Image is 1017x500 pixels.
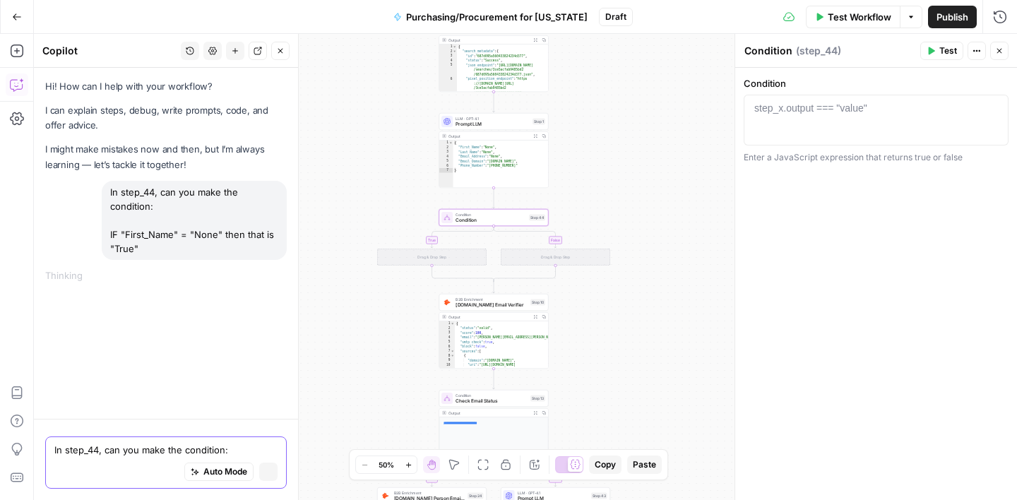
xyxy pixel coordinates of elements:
span: Test Workflow [828,10,891,24]
div: Output [448,133,529,139]
div: ConditionConditionStep 44 [439,209,549,226]
g: Edge from step_10 to step_13 [493,369,495,389]
button: Purchasing/Procurement for [US_STATE] [385,6,596,28]
div: 6 [439,164,453,169]
label: Condition [744,76,1009,90]
div: ... [83,268,91,282]
div: Thinking [45,268,287,282]
span: Publish [936,10,968,24]
button: Test Workflow [806,6,900,28]
textarea: Condition [744,44,792,58]
img: pda2t1ka3kbvydj0uf1ytxpc9563 [382,492,389,499]
span: 50% [379,459,394,470]
p: I might make mistakes now and then, but I’m always learning — let’s tackle it together! [45,142,287,172]
div: Copilot [42,44,177,58]
div: Step 1 [533,119,545,125]
div: 1 [439,321,455,326]
span: Condition [456,212,526,218]
div: 4 [439,59,457,64]
div: 9 [439,358,455,363]
span: Condition [456,217,526,224]
button: Paste [627,456,662,474]
img: pldo0csms1a1dhwc6q9p59if9iaj [444,299,451,306]
span: Toggle code folding, rows 7 through 43 [451,349,455,354]
div: 1 [439,44,457,49]
span: Test [939,44,957,57]
div: 7 [439,168,453,173]
div: 6 [439,77,457,100]
span: Draft [605,11,626,23]
div: Output{ "search_metadata":{ "id":"687d095a560433824234d377", "status":"Success", "json_endpoint":... [439,17,549,92]
div: Step 43 [591,493,607,499]
span: Condition [456,393,528,398]
div: 3 [439,331,455,335]
span: Purchasing/Procurement for [US_STATE] [406,10,588,24]
div: Step 44 [529,215,545,221]
span: Toggle code folding, rows 2 through 12 [453,49,457,54]
div: 5 [439,159,453,164]
p: I can explain steps, debug, write prompts, code, and offer advice. [45,103,287,133]
div: Output [448,37,529,43]
g: Edge from step_44-else-ghost to step_44-conditional-end [494,266,556,282]
p: Hi! How can I help with your workflow? [45,79,287,94]
span: Copy [595,458,616,471]
div: In step_44, can you make the condition: IF "First_Name" = "None" then that is "True" [102,181,287,260]
span: B2B Enrichment [456,297,528,302]
button: Publish [928,6,977,28]
g: Edge from step_13 to step_43 [494,465,557,487]
span: ( step_44 ) [796,44,841,58]
div: 7 [439,349,455,354]
div: 8 [439,354,455,359]
div: Step 24 [468,493,484,499]
span: Prompt LLM [456,121,530,128]
button: Test [920,42,963,60]
g: Edge from step_1 to step_44 [493,188,495,208]
div: 3 [439,54,457,59]
div: Drag & Drop Step [501,249,610,266]
g: Edge from step_44-conditional-end to step_10 [493,280,495,294]
div: 2 [439,326,455,331]
g: Edge from step_13 to step_24 [431,465,494,487]
div: 10 [439,363,455,372]
div: Output [448,314,529,320]
div: step_x.output === "value" [754,101,867,115]
span: Toggle code folding, rows 1 through 44 [451,321,455,326]
span: Paste [633,458,656,471]
div: Drag & Drop Step [377,249,487,266]
span: Check Email Status [456,398,528,405]
div: 5 [439,340,455,345]
span: Toggle code folding, rows 1 through 7 [449,141,453,145]
div: 3 [439,150,453,155]
g: Edge from step_44 to step_44-else-ghost [494,226,557,248]
g: Edge from step_2 to step_1 [493,92,495,112]
span: LLM · GPT-4.1 [518,490,589,496]
g: Edge from step_44 to step_44-if-ghost [431,226,494,248]
button: Auto Mode [184,463,254,481]
div: 2 [439,145,453,150]
span: Toggle code folding, rows 8 through 14 [451,354,455,359]
div: 4 [439,335,455,340]
span: Auto Mode [203,465,247,478]
div: 2 [439,49,457,54]
span: LLM · GPT-4.1 [456,116,530,121]
div: Step 10 [530,299,545,306]
div: 1 [439,141,453,145]
span: B2B Enrichment [394,490,465,496]
div: Output [448,410,529,416]
div: 4 [439,155,453,160]
div: LLM · GPT-4.1Prompt LLMStep 1Output{ "First_Name":"None", "Last_Name":"None", "Email_Address":"No... [439,113,549,188]
div: 6 [439,345,455,350]
span: [DOMAIN_NAME] Email Verifier [456,302,528,309]
button: Copy [589,456,621,474]
span: Toggle code folding, rows 1 through 202 [453,44,457,49]
div: B2B Enrichment[DOMAIN_NAME] Email VerifierStep 10Output{ "status":"valid", "score":100, "email":"... [439,294,549,369]
div: Step 13 [530,395,545,402]
div: 5 [439,63,457,77]
g: Edge from step_44-if-ghost to step_44-conditional-end [432,266,494,282]
div: Enter a JavaScript expression that returns true or false [744,151,1009,164]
